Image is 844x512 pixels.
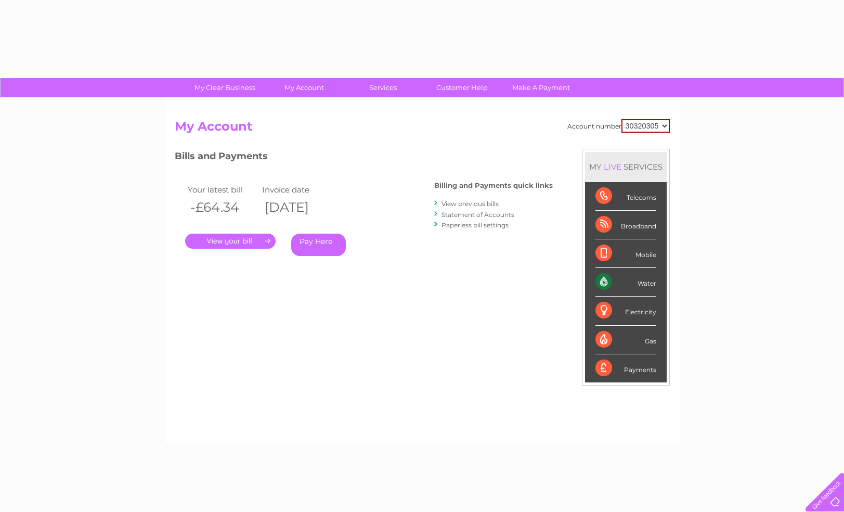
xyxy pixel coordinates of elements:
div: LIVE [602,162,624,172]
div: Electricity [595,297,656,325]
div: Broadband [595,211,656,239]
th: -£64.34 [185,197,260,218]
div: Payments [595,354,656,382]
h2: My Account [175,119,670,139]
a: . [185,234,276,249]
div: Water [595,268,656,297]
a: Make A Payment [498,78,584,97]
h3: Bills and Payments [175,149,553,167]
td: Invoice date [259,183,334,197]
a: Statement of Accounts [442,211,514,219]
a: Services [340,78,426,97]
a: View previous bills [442,200,499,208]
div: MY SERVICES [585,152,667,182]
td: Your latest bill [185,183,260,197]
div: Gas [595,326,656,354]
a: Customer Help [419,78,505,97]
th: [DATE] [259,197,334,218]
h4: Billing and Payments quick links [434,182,553,189]
div: Telecoms [595,182,656,211]
a: My Account [261,78,347,97]
a: Pay Here [291,234,346,256]
div: Account number [567,119,670,133]
a: Paperless bill settings [442,221,509,229]
div: Mobile [595,239,656,268]
a: My Clear Business [182,78,268,97]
